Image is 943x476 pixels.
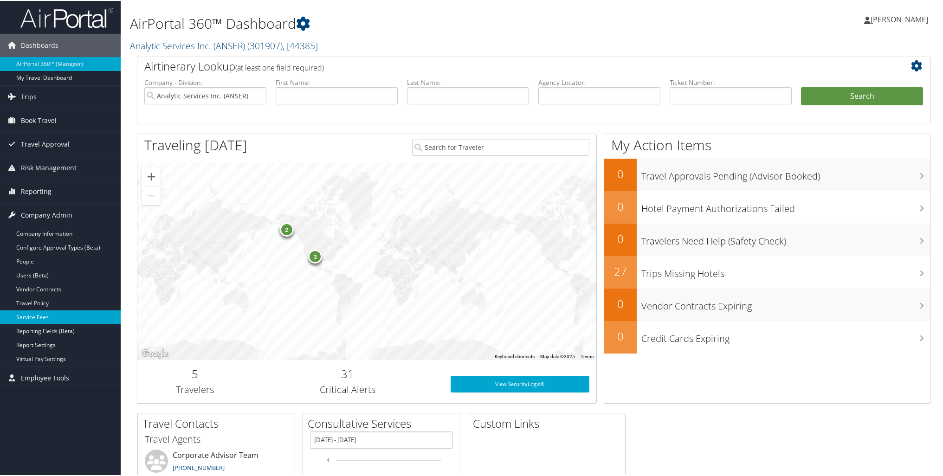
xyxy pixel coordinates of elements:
a: Analytic Services Inc. (ANSER) [130,39,318,51]
div: 3 [308,248,322,262]
img: Google [140,347,170,359]
a: 0Credit Cards Expiring [604,320,930,353]
h3: Hotel Payment Authorizations Failed [641,197,930,214]
a: 0Travel Approvals Pending (Advisor Booked) [604,158,930,190]
span: , [ 44385 ] [283,39,318,51]
h1: AirPortal 360™ Dashboard [130,13,668,32]
a: [PHONE_NUMBER] [173,463,225,471]
span: Reporting [21,179,52,202]
span: [PERSON_NAME] [871,13,928,24]
img: airportal-logo.png [20,6,113,28]
h2: 0 [604,295,637,311]
h2: Travel Contacts [142,415,295,431]
span: Company Admin [21,203,72,226]
span: Travel Approval [21,132,70,155]
label: Ticket Number: [670,77,792,86]
h3: Vendor Contracts Expiring [641,294,930,312]
tspan: 4 [327,457,329,462]
span: Dashboards [21,33,58,56]
h2: 0 [604,328,637,343]
button: Zoom out [142,186,161,204]
label: Company - Division: [144,77,266,86]
h3: Travel Agents [145,432,288,445]
h3: Travelers Need Help (Safety Check) [641,229,930,247]
h3: Trips Missing Hotels [641,262,930,279]
span: Employee Tools [21,366,69,389]
a: View SecurityLogic® [451,375,590,392]
span: (at least one field required) [235,62,324,72]
a: [PERSON_NAME] [864,5,937,32]
h1: Traveling [DATE] [144,135,247,154]
h2: 31 [259,365,436,381]
button: Keyboard shortcuts [495,353,535,359]
label: Agency Locator: [538,77,660,86]
span: ( 301907 ) [247,39,283,51]
h2: 27 [604,263,637,278]
span: Trips [21,84,37,108]
a: 0Vendor Contracts Expiring [604,288,930,320]
h3: Credit Cards Expiring [641,327,930,344]
h2: Airtinerary Lookup [144,58,857,73]
span: Book Travel [21,108,57,131]
a: 0Hotel Payment Authorizations Failed [604,190,930,223]
h3: Travelers [144,382,245,395]
h3: Travel Approvals Pending (Advisor Booked) [641,164,930,182]
h2: 5 [144,365,245,381]
h2: 0 [604,230,637,246]
h1: My Action Items [604,135,930,154]
span: Risk Management [21,155,77,179]
input: Search for Traveler [412,138,589,155]
span: Map data ©2025 [540,353,575,358]
h2: 0 [604,165,637,181]
a: Terms (opens in new tab) [581,353,594,358]
a: 0Travelers Need Help (Safety Check) [604,223,930,255]
label: First Name: [276,77,398,86]
h3: Critical Alerts [259,382,436,395]
h2: Custom Links [473,415,625,431]
label: Last Name: [407,77,529,86]
h2: 0 [604,198,637,213]
button: Search [801,86,923,105]
h2: Consultative Services [308,415,460,431]
a: 27Trips Missing Hotels [604,255,930,288]
a: Open this area in Google Maps (opens a new window) [140,347,170,359]
button: Zoom in [142,167,161,185]
div: 2 [279,222,293,236]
